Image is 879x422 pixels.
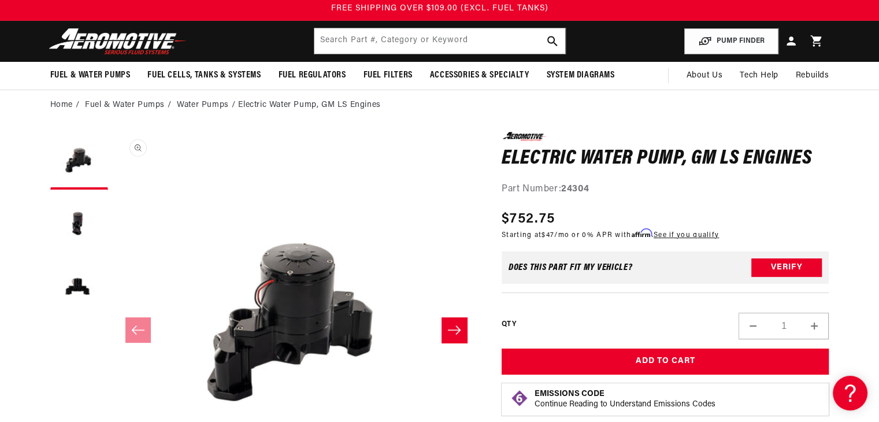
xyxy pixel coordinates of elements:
a: About Us [677,62,731,90]
button: Load image 3 in gallery view [50,259,108,317]
summary: Fuel Regulators [270,62,355,89]
a: Water Pumps [177,99,229,112]
button: Slide left [125,317,151,343]
span: Affirm [632,229,652,238]
button: PUMP FINDER [684,28,778,54]
summary: Fuel Filters [355,62,421,89]
p: Continue Reading to Understand Emissions Codes [535,399,715,410]
button: search button [540,28,565,54]
button: Add to Cart [502,349,829,375]
a: Home [50,99,73,112]
span: Tech Help [740,69,778,82]
span: $47 [542,232,554,239]
span: $752.75 [502,209,555,229]
summary: System Diagrams [538,62,624,89]
span: Fuel Cells, Tanks & Systems [147,69,261,82]
p: Starting at /mo or 0% APR with . [502,229,719,240]
strong: Emissions Code [535,390,604,398]
summary: Fuel & Water Pumps [42,62,139,89]
button: Load image 2 in gallery view [50,195,108,253]
a: Fuel & Water Pumps [85,99,165,112]
div: Does This part fit My vehicle? [509,263,633,272]
button: Slide right [442,317,467,343]
span: Fuel Filters [364,69,413,82]
img: Aeromotive [46,28,190,55]
input: Search by Part Number, Category or Keyword [314,28,565,54]
summary: Rebuilds [787,62,838,90]
span: FREE SHIPPING OVER $109.00 (EXCL. FUEL TANKS) [331,4,548,13]
summary: Tech Help [731,62,787,90]
label: QTY [502,320,516,330]
li: Electric Water Pump, GM LS Engines [238,99,380,112]
summary: Fuel Cells, Tanks & Systems [139,62,269,89]
span: Accessories & Specialty [430,69,529,82]
h1: Electric Water Pump, GM LS Engines [502,150,829,168]
img: Emissions code [510,389,529,408]
span: Fuel & Water Pumps [50,69,131,82]
a: See if you qualify - Learn more about Affirm Financing (opens in modal) [654,232,719,239]
strong: 24304 [561,184,589,194]
summary: Accessories & Specialty [421,62,538,89]
span: About Us [686,71,722,80]
div: Part Number: [502,182,829,197]
span: Rebuilds [796,69,829,82]
button: Load image 1 in gallery view [50,132,108,190]
button: Verify [751,258,822,277]
span: System Diagrams [547,69,615,82]
button: Emissions CodeContinue Reading to Understand Emissions Codes [535,389,715,410]
nav: breadcrumbs [50,99,829,112]
span: Fuel Regulators [279,69,346,82]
